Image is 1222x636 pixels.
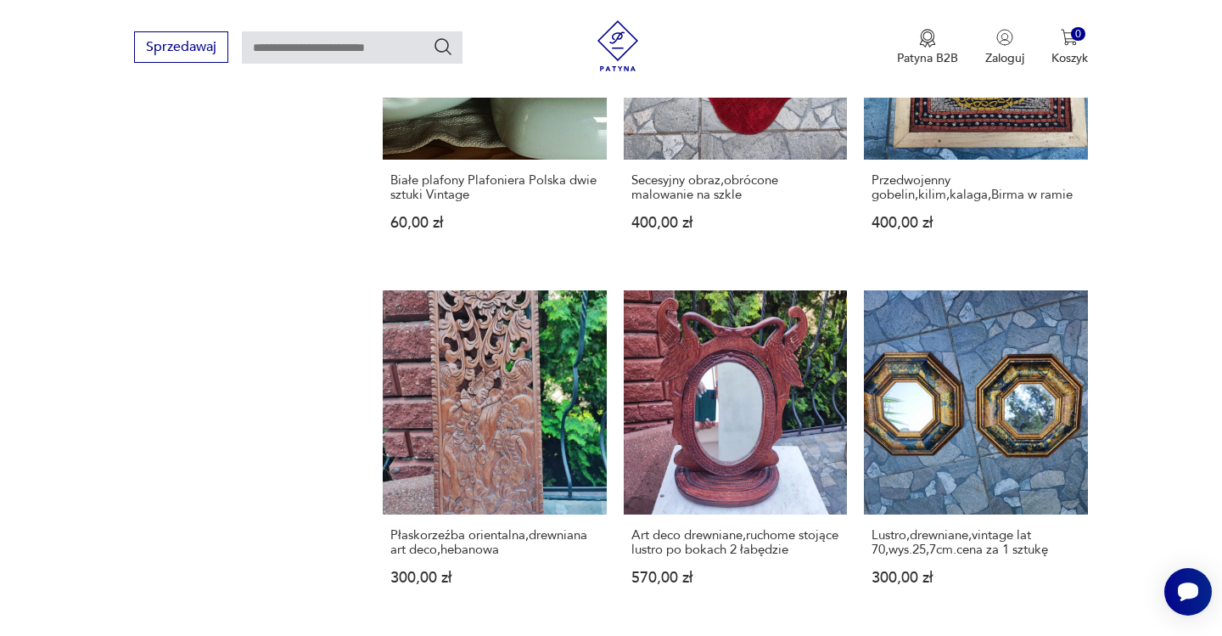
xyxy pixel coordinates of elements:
[390,528,598,557] h3: Płaskorzeźba orientalna,drewniana art deco,hebanowa
[631,528,839,557] h3: Art deco drewniane,ruchome stojące lustro po bokach 2 łabędzie
[985,29,1024,66] button: Zaloguj
[872,528,1079,557] h3: Lustro,drewniane,vintage lat 70,wys.25,7cm.cena za 1 sztukę
[134,42,228,54] a: Sprzedawaj
[996,29,1013,46] img: Ikonka użytkownika
[134,31,228,63] button: Sprzedawaj
[631,571,839,585] p: 570,00 zł
[1051,29,1088,66] button: 0Koszyk
[1164,568,1212,616] iframe: Smartsupp widget button
[1071,27,1085,42] div: 0
[631,173,839,202] h3: Secesyjny obraz,obrócone malowanie na szkle
[390,173,598,202] h3: Białe plafony Plafoniera Polska dwie sztuki Vintage
[383,290,606,617] a: Płaskorzeźba orientalna,drewniana art deco,hebanowaPłaskorzeźba orientalna,drewniana art deco,heb...
[872,571,1079,585] p: 300,00 zł
[1051,50,1088,66] p: Koszyk
[897,50,958,66] p: Patyna B2B
[897,29,958,66] a: Ikona medaluPatyna B2B
[631,216,839,230] p: 400,00 zł
[897,29,958,66] button: Patyna B2B
[433,37,453,57] button: Szukaj
[872,216,1079,230] p: 400,00 zł
[592,20,643,71] img: Patyna - sklep z meblami i dekoracjami vintage
[1061,29,1078,46] img: Ikona koszyka
[390,216,598,230] p: 60,00 zł
[919,29,936,48] img: Ikona medalu
[985,50,1024,66] p: Zaloguj
[624,290,847,617] a: Art deco drewniane,ruchome stojące lustro po bokach 2 łabędzieArt deco drewniane,ruchome stojące ...
[390,571,598,585] p: 300,00 zł
[872,173,1079,202] h3: Przedwojenny gobelin,kilim,kalaga,Birma w ramie
[864,290,1087,617] a: Lustro,drewniane,vintage lat 70,wys.25,7cm.cena za 1 sztukęLustro,drewniane,vintage lat 70,wys.25...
